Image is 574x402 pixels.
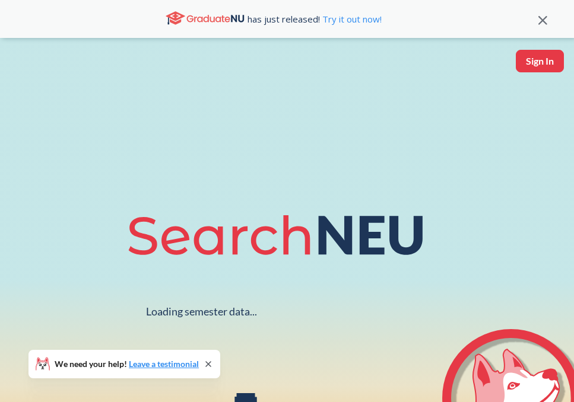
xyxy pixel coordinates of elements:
[55,360,199,368] span: We need your help!
[320,13,382,25] a: Try it out now!
[12,50,30,76] a: sandbox logo
[248,12,382,25] span: has just released!
[146,305,257,318] div: Loading semester data...
[129,359,199,369] a: Leave a testimonial
[12,50,30,73] img: sandbox logo
[516,50,564,72] button: Sign In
